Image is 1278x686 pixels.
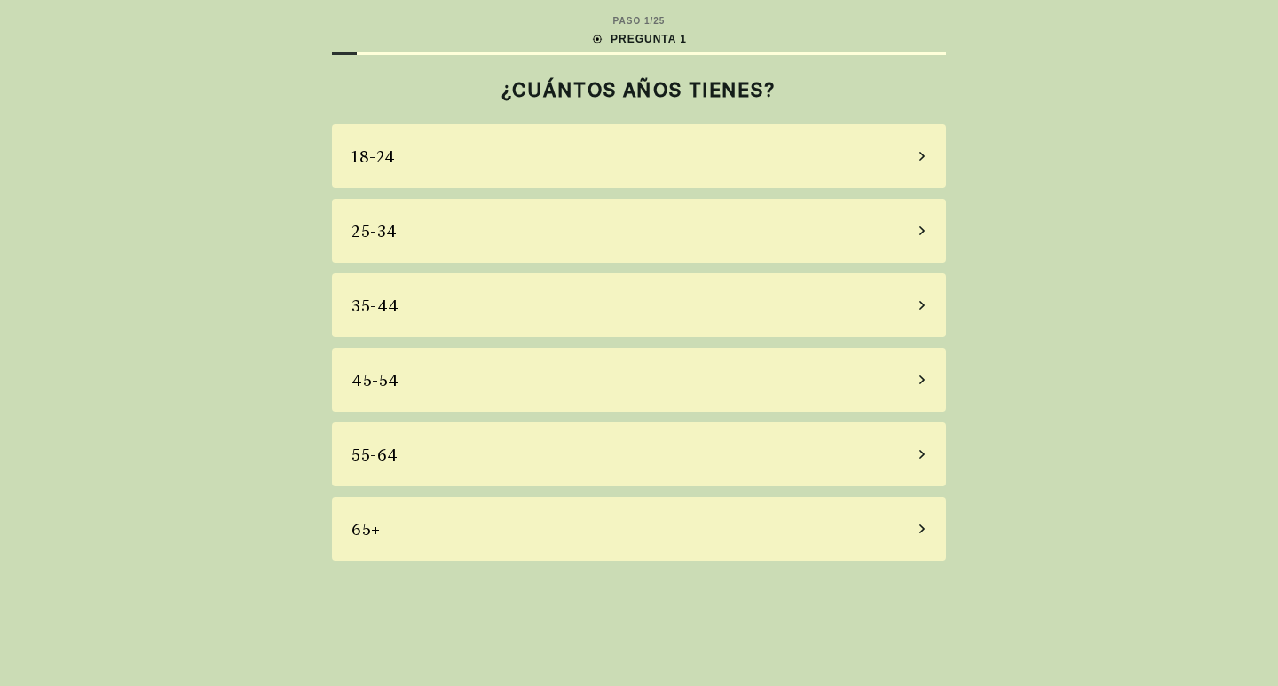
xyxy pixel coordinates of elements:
h2: ¿CUÁNTOS AÑOS TIENES? [332,78,946,101]
div: 25-34 [351,219,398,243]
div: 35-44 [351,294,399,318]
div: 18-24 [351,145,396,169]
div: PREGUNTA 1 [591,31,687,47]
div: 65+ [351,517,381,541]
div: 55-64 [351,443,398,467]
div: PASO 1 / 25 [613,14,666,28]
div: 45-54 [351,368,399,392]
